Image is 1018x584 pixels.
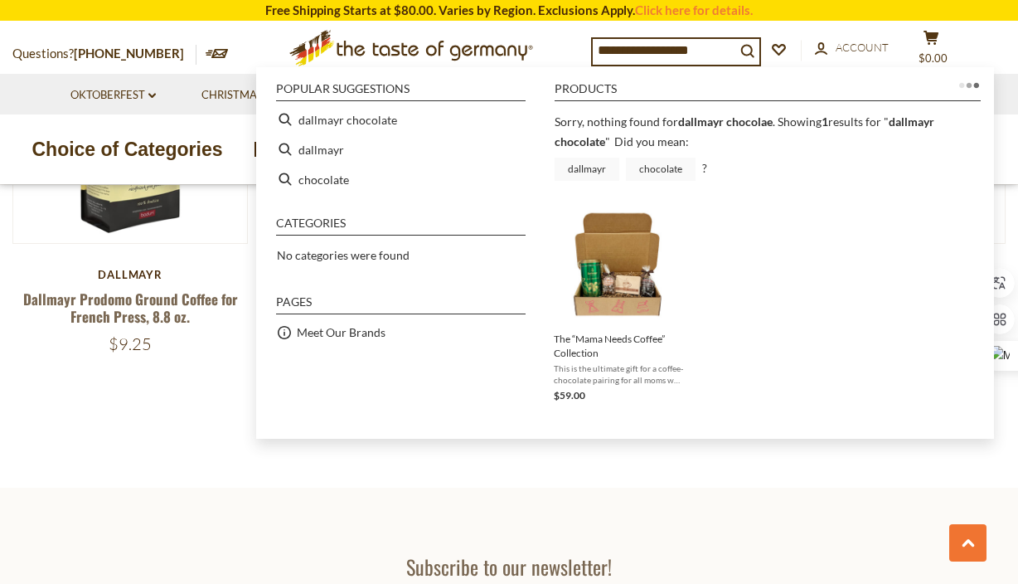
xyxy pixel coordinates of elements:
span: $0.00 [919,51,948,65]
li: Popular suggestions [276,83,526,101]
a: Click here for details. [635,2,753,17]
li: Products [555,83,981,101]
a: dallmayr [555,158,619,181]
li: dallmayr [269,134,532,164]
li: dallmayr chocolate [269,105,532,134]
div: Instant Search Results [256,67,994,439]
a: dallmayr chocolate [555,114,934,148]
li: Pages [276,296,526,314]
span: $59.00 [554,389,585,401]
a: Christmas - PRE-ORDER [201,86,343,105]
button: $0.00 [906,30,956,71]
a: Dallmayr Prodomo Ground Coffee for French Press, 8.8 oz. [23,289,238,327]
li: Categories [276,217,526,236]
span: Showing results for " " [555,114,934,148]
h3: Subscribe to our newsletter! [266,554,752,579]
img: previous arrow [254,142,270,157]
li: Meet Our Brands [269,318,532,348]
span: The “Mama Needs Coffee” Collection [554,332,684,360]
a: chocolate [626,158,696,181]
div: Did you mean: ? [555,134,707,175]
span: This is the ultimate gift for a coffee-chocolate pairing for all moms who enjoy a cup of [PERSON_... [554,363,684,386]
span: No categories were found [277,248,410,262]
span: Account [836,41,889,54]
b: 1 [822,114,828,129]
b: dallmayr chocolae [678,114,773,129]
a: Oktoberfest [70,86,156,105]
span: Sorry, nothing found for . [555,114,775,129]
p: Questions? [12,43,196,65]
a: The Mama Needs Coffee CollectionThe “Mama Needs Coffee” CollectionThis is the ultimate gift for a... [554,204,684,404]
li: chocolate [269,164,532,194]
a: Account [815,39,889,57]
a: [PHONE_NUMBER] [74,46,184,61]
img: The Mama Needs Coffee Collection [559,204,679,324]
div: Dallmayr [12,268,248,281]
li: The “Mama Needs Coffee” Collection [547,197,691,411]
a: Meet Our Brands [297,323,385,342]
span: $9.25 [109,333,152,354]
